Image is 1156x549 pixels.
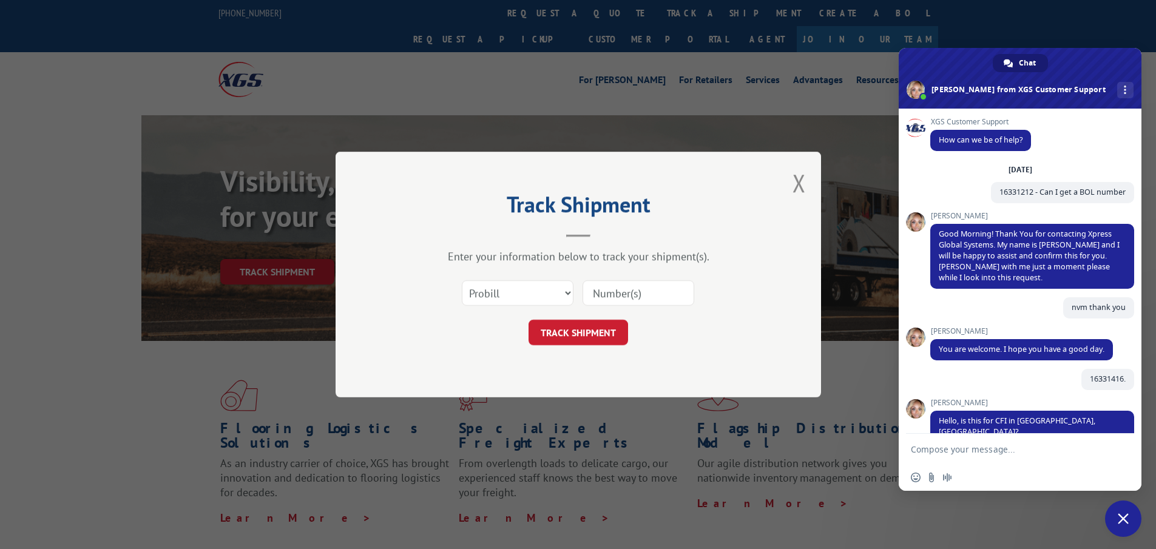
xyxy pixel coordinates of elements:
button: Close modal [793,167,806,199]
div: Chat [993,54,1048,72]
span: [PERSON_NAME] [930,212,1134,220]
span: Hello, is this for CFI in [GEOGRAPHIC_DATA], [GEOGRAPHIC_DATA]? [939,416,1095,437]
span: You are welcome. I hope you have a good day. [939,344,1104,354]
h2: Track Shipment [396,196,760,219]
span: Insert an emoji [911,473,921,482]
div: Enter your information below to track your shipment(s). [396,249,760,263]
div: More channels [1117,82,1134,98]
span: XGS Customer Support [930,118,1031,126]
input: Number(s) [583,280,694,306]
span: 16331212 - Can I get a BOL number [999,187,1126,197]
button: TRACK SHIPMENT [529,320,628,345]
span: Chat [1019,54,1036,72]
span: Send a file [927,473,936,482]
textarea: Compose your message... [911,444,1103,455]
span: [PERSON_NAME] [930,399,1134,407]
span: Audio message [942,473,952,482]
span: [PERSON_NAME] [930,327,1113,335]
div: [DATE] [1009,166,1032,173]
span: 16331416. [1090,374,1126,384]
div: Close chat [1105,500,1141,537]
span: How can we be of help? [939,135,1022,145]
span: nvm thank you [1072,302,1126,312]
span: Good Morning! Thank You for contacting Xpress Global Systems. My name is [PERSON_NAME] and I will... [939,229,1120,283]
